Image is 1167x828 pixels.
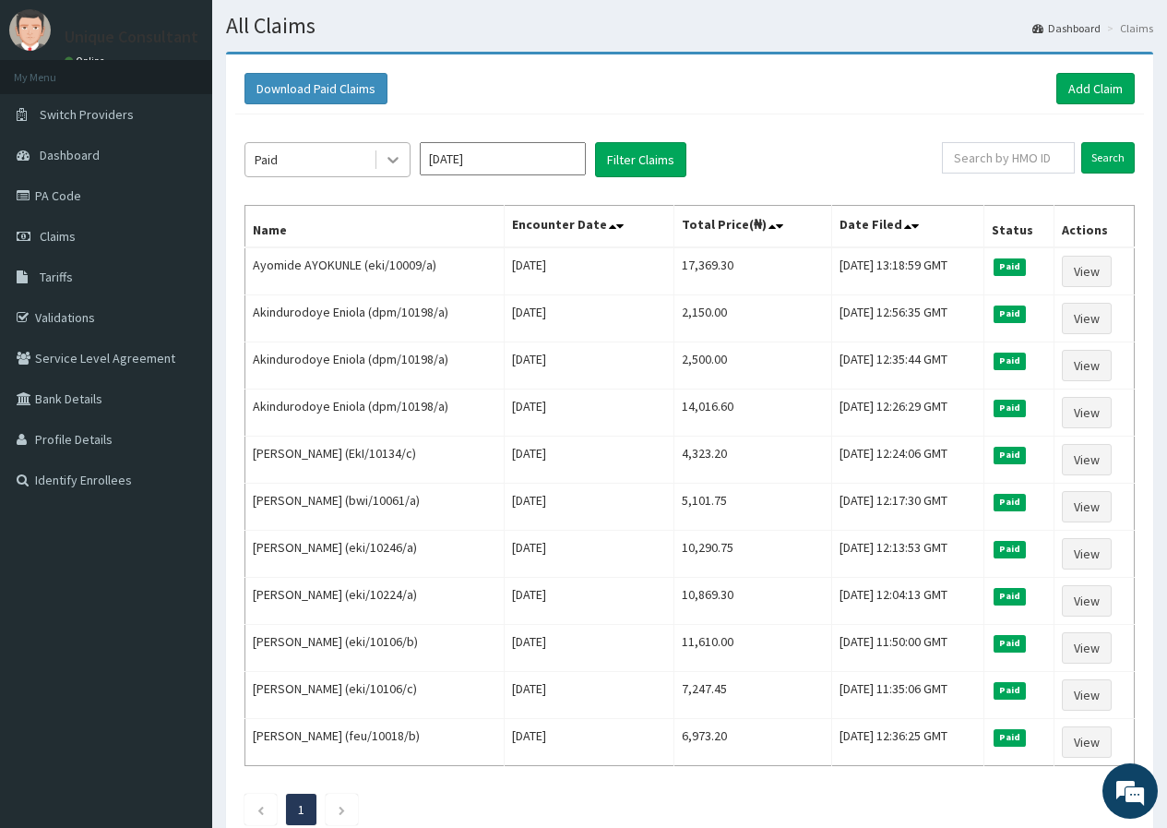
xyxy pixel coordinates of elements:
div: Minimize live chat window [303,9,347,54]
td: [DATE] 12:04:13 GMT [832,578,984,625]
span: Paid [994,306,1027,322]
th: Actions [1054,206,1134,248]
a: View [1062,632,1112,664]
p: Unique Consultant [65,29,198,45]
td: [PERSON_NAME] (feu/10018/b) [245,719,505,766]
span: Paid [994,729,1027,746]
a: View [1062,726,1112,758]
span: Paid [994,588,1027,605]
td: [DATE] [505,484,674,531]
textarea: Type your message and hit 'Enter' [9,504,351,569]
a: View [1062,444,1112,475]
a: Add Claim [1056,73,1135,104]
td: [DATE] [505,578,674,625]
li: Claims [1102,20,1153,36]
td: [DATE] [505,390,674,437]
td: Akindurodoye Eniola (dpm/10198/a) [245,342,505,390]
td: [DATE] 12:13:53 GMT [832,531,984,578]
span: Paid [994,258,1027,275]
th: Status [983,206,1054,248]
span: Dashboard [40,147,100,163]
td: 17,369.30 [674,247,832,295]
td: [DATE] [505,531,674,578]
td: 2,150.00 [674,295,832,342]
a: View [1062,585,1112,617]
td: 5,101.75 [674,484,832,531]
td: Ayomide AYOKUNLE (eki/10009/a) [245,247,505,295]
div: Paid [255,150,278,169]
td: [PERSON_NAME] (bwi/10061/a) [245,484,505,531]
td: [DATE] [505,672,674,719]
td: [PERSON_NAME] (EkI/10134/c) [245,437,505,484]
a: Previous page [256,801,265,818]
td: [DATE] [505,437,674,484]
a: View [1062,350,1112,381]
button: Filter Claims [595,142,686,177]
img: d_794563401_company_1708531726252_794563401 [34,92,75,138]
td: [DATE] 12:24:06 GMT [832,437,984,484]
span: Paid [994,494,1027,510]
td: [DATE] 11:35:06 GMT [832,672,984,719]
td: 4,323.20 [674,437,832,484]
h1: All Claims [226,14,1153,38]
a: Dashboard [1032,20,1101,36]
th: Name [245,206,505,248]
img: User Image [9,9,51,51]
td: 7,247.45 [674,672,832,719]
button: Download Paid Claims [244,73,387,104]
a: View [1062,303,1112,334]
td: [DATE] [505,719,674,766]
td: [DATE] [505,295,674,342]
td: [PERSON_NAME] (eki/10106/b) [245,625,505,672]
td: [DATE] [505,247,674,295]
td: [DATE] [505,342,674,390]
span: Paid [994,447,1027,463]
span: Tariffs [40,269,73,285]
a: Page 1 is your current page [298,801,304,818]
td: 14,016.60 [674,390,832,437]
span: Paid [994,635,1027,652]
td: 6,973.20 [674,719,832,766]
td: Akindurodoye Eniola (dpm/10198/a) [245,295,505,342]
td: [DATE] 12:56:35 GMT [832,295,984,342]
td: [PERSON_NAME] (eki/10224/a) [245,578,505,625]
input: Select Month and Year [420,142,586,175]
span: Claims [40,228,76,245]
td: [DATE] 12:17:30 GMT [832,484,984,531]
td: [DATE] 13:18:59 GMT [832,247,984,295]
td: 11,610.00 [674,625,832,672]
span: Switch Providers [40,106,134,123]
input: Search by HMO ID [942,142,1075,174]
a: Online [65,54,109,67]
span: Paid [994,541,1027,558]
a: View [1062,679,1112,711]
span: Paid [994,353,1027,369]
th: Total Price(₦) [674,206,832,248]
a: View [1062,397,1112,428]
span: Paid [994,400,1027,416]
td: [DATE] 12:35:44 GMT [832,342,984,390]
td: [DATE] 12:26:29 GMT [832,390,984,437]
td: [DATE] 11:50:00 GMT [832,625,984,672]
td: 10,869.30 [674,578,832,625]
a: Next page [338,801,346,818]
div: Chat with us now [96,103,310,127]
td: [DATE] 12:36:25 GMT [832,719,984,766]
a: View [1062,491,1112,522]
td: [PERSON_NAME] (eki/10246/a) [245,531,505,578]
th: Encounter Date [505,206,674,248]
td: Akindurodoye Eniola (dpm/10198/a) [245,390,505,437]
td: [DATE] [505,625,674,672]
input: Search [1081,142,1135,174]
th: Date Filed [832,206,984,248]
span: Paid [994,682,1027,699]
td: [PERSON_NAME] (eki/10106/c) [245,672,505,719]
td: 10,290.75 [674,531,832,578]
td: 2,500.00 [674,342,832,390]
a: View [1062,256,1112,287]
span: We're online! [107,233,255,419]
a: View [1062,538,1112,570]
